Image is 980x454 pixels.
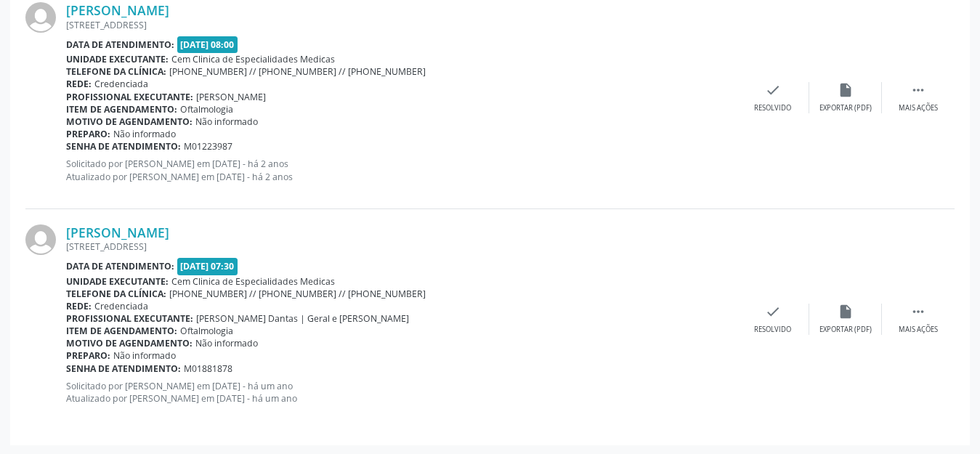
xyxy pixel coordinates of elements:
[94,300,148,312] span: Credenciada
[94,78,148,90] span: Credenciada
[25,2,56,33] img: img
[113,128,176,140] span: Não informado
[66,240,737,253] div: [STREET_ADDRESS]
[66,288,166,300] b: Telefone da clínica:
[66,275,169,288] b: Unidade executante:
[66,260,174,272] b: Data de atendimento:
[66,337,193,349] b: Motivo de agendamento:
[66,38,174,51] b: Data de atendimento:
[66,380,737,405] p: Solicitado por [PERSON_NAME] em [DATE] - há um ano Atualizado por [PERSON_NAME] em [DATE] - há um...
[180,325,233,337] span: Oftalmologia
[177,36,238,53] span: [DATE] 08:00
[754,103,791,113] div: Resolvido
[899,103,938,113] div: Mais ações
[66,312,193,325] b: Profissional executante:
[66,2,169,18] a: [PERSON_NAME]
[66,53,169,65] b: Unidade executante:
[66,103,177,115] b: Item de agendamento:
[819,103,872,113] div: Exportar (PDF)
[196,312,409,325] span: [PERSON_NAME] Dantas | Geral e [PERSON_NAME]
[169,65,426,78] span: [PHONE_NUMBER] // [PHONE_NUMBER] // [PHONE_NUMBER]
[25,224,56,255] img: img
[184,140,232,153] span: M01223987
[66,300,92,312] b: Rede:
[765,304,781,320] i: check
[765,82,781,98] i: check
[169,288,426,300] span: [PHONE_NUMBER] // [PHONE_NUMBER] // [PHONE_NUMBER]
[66,224,169,240] a: [PERSON_NAME]
[66,115,193,128] b: Motivo de agendamento:
[184,362,232,375] span: M01881878
[899,325,938,335] div: Mais ações
[195,337,258,349] span: Não informado
[177,258,238,275] span: [DATE] 07:30
[838,304,854,320] i: insert_drive_file
[910,304,926,320] i: 
[66,158,737,182] p: Solicitado por [PERSON_NAME] em [DATE] - há 2 anos Atualizado por [PERSON_NAME] em [DATE] - há 2 ...
[910,82,926,98] i: 
[180,103,233,115] span: Oftalmologia
[838,82,854,98] i: insert_drive_file
[66,362,181,375] b: Senha de atendimento:
[66,65,166,78] b: Telefone da clínica:
[66,349,110,362] b: Preparo:
[113,349,176,362] span: Não informado
[171,275,335,288] span: Cem Clinica de Especialidades Medicas
[66,78,92,90] b: Rede:
[195,115,258,128] span: Não informado
[171,53,335,65] span: Cem Clinica de Especialidades Medicas
[819,325,872,335] div: Exportar (PDF)
[66,19,737,31] div: [STREET_ADDRESS]
[754,325,791,335] div: Resolvido
[66,91,193,103] b: Profissional executante:
[66,325,177,337] b: Item de agendamento:
[66,140,181,153] b: Senha de atendimento:
[66,128,110,140] b: Preparo:
[196,91,266,103] span: [PERSON_NAME]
